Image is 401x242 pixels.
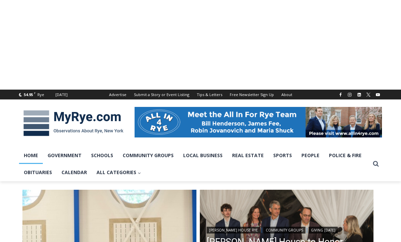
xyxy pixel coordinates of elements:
div: [DATE] [55,92,68,98]
a: Schools [86,147,118,164]
div: Rye [37,92,44,98]
a: [PERSON_NAME] House Rye [207,227,260,234]
a: Free Newsletter Sign Up [226,90,278,99]
a: Advertise [105,90,130,99]
a: Obituaries [19,164,57,181]
a: Local Business [178,147,227,164]
a: Giving [DATE] [309,227,338,234]
a: Government [43,147,86,164]
span: 54.95 [24,92,33,97]
a: Community Groups [118,147,178,164]
a: Sports [268,147,297,164]
nav: Primary Navigation [19,147,370,181]
a: People [297,147,324,164]
a: About [278,90,296,99]
img: All in for Rye [135,107,382,137]
div: | | [207,225,367,234]
a: Submit a Story or Event Listing [130,90,193,99]
a: Linkedin [355,91,363,99]
a: Home [19,147,43,164]
a: Instagram [346,91,354,99]
a: Calendar [57,164,92,181]
span: All Categories [97,169,141,176]
a: Real Estate [227,147,268,164]
nav: Secondary Navigation [105,90,296,99]
a: Community Groups [263,227,306,234]
a: Facebook [336,91,345,99]
a: All Categories [92,164,146,181]
a: Tips & Letters [193,90,226,99]
a: YouTube [374,91,382,99]
a: X [364,91,372,99]
button: View Search Form [370,158,382,170]
span: F [34,91,36,95]
img: MyRye.com [19,106,128,141]
a: Police & Fire [324,147,366,164]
